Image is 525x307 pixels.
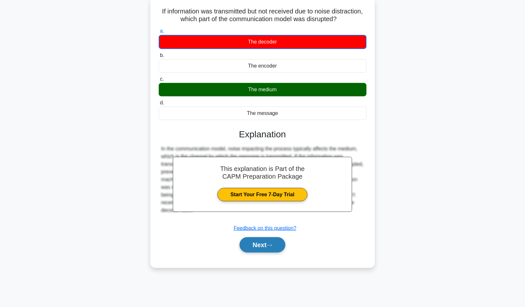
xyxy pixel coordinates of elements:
[158,7,367,23] h5: If information was transmitted but not received due to noise distraction, which part of the commu...
[160,28,164,34] span: a.
[160,76,164,82] span: c.
[160,53,164,58] span: b.
[217,188,308,201] a: Start Your Free 7-Day Trial
[240,237,285,253] button: Next
[161,145,364,214] div: In the communication model, noise impacting the process typically affects the medium, which is th...
[234,225,297,231] a: Feedback on this question?
[159,107,367,120] div: The message
[159,83,367,96] div: The medium
[163,129,363,140] h3: Explanation
[160,100,164,105] span: d.
[159,35,367,49] div: The decoder
[159,59,367,73] div: The encoder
